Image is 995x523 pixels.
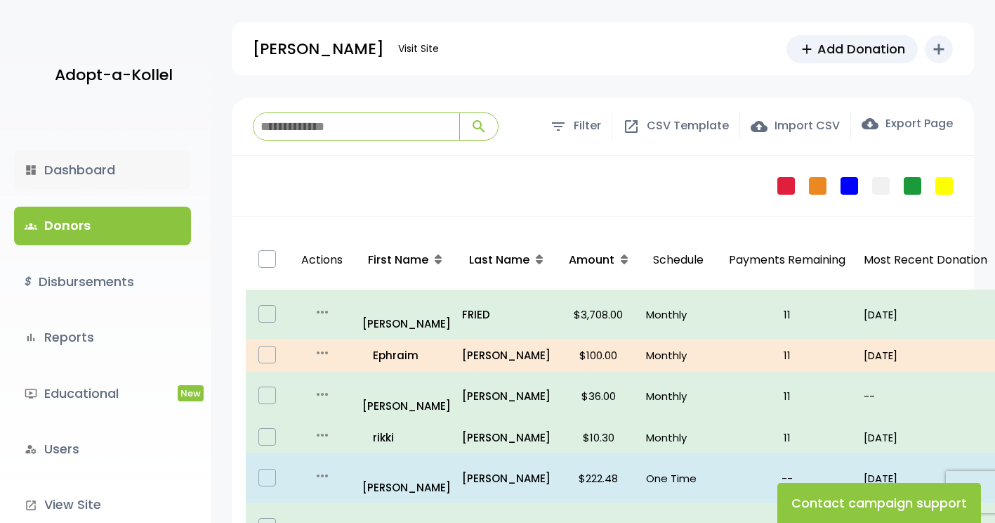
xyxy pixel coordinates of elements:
label: Export Page [862,115,953,132]
p: One Time [646,469,711,488]
span: CSV Template [647,116,729,136]
p: [DATE] [864,428,987,447]
p: Monthly [646,305,711,324]
i: more_horiz [314,344,331,361]
p: [DATE] [864,346,987,365]
span: New [178,385,204,401]
p: Schedule [646,236,711,285]
span: open_in_new [623,118,640,135]
span: Last Name [469,252,529,268]
span: Amount [569,252,614,268]
p: Adopt-a-Kollel [55,61,173,89]
p: 11 [722,387,852,406]
p: $36.00 [562,387,635,406]
a: manage_accountsUsers [14,430,191,468]
a: [PERSON_NAME] [462,428,551,447]
i: dashboard [25,164,37,176]
p: Monthly [646,346,711,365]
a: [PERSON_NAME] [462,387,551,406]
span: search [470,118,487,135]
a: [PERSON_NAME] [362,295,451,333]
p: [PERSON_NAME] [253,35,384,63]
p: 11 [722,305,852,324]
i: $ [25,272,32,292]
a: FRIED [462,305,551,324]
p: Payments Remaining [722,236,852,285]
p: [DATE] [864,305,987,324]
a: Visit Site [391,35,446,63]
p: [DATE] [864,469,987,488]
a: Ephraim [362,346,451,365]
a: groupsDonors [14,207,191,245]
i: add [930,41,947,58]
a: dashboardDashboard [14,151,191,189]
i: more_horiz [314,304,331,321]
span: Add Donation [817,39,905,58]
button: add [925,35,953,63]
p: $10.30 [562,428,635,447]
i: ondemand_video [25,387,37,400]
i: more_horiz [314,386,331,403]
p: -- [722,469,852,488]
span: Filter [574,116,601,136]
p: $3,708.00 [562,305,635,324]
a: rikki [362,428,451,447]
p: Most Recent Donation [864,250,987,271]
a: $Disbursements [14,263,191,301]
span: cloud_download [862,115,878,132]
p: $100.00 [562,346,635,365]
p: 11 [722,346,852,365]
i: manage_accounts [25,443,37,456]
a: [PERSON_NAME] [462,346,551,365]
p: Actions [294,236,350,285]
a: addAdd Donation [786,35,918,63]
span: First Name [368,252,428,268]
button: search [459,113,498,140]
button: Contact campaign support [777,483,981,523]
span: add [799,41,815,57]
p: $222.48 [562,469,635,488]
a: bar_chartReports [14,318,191,356]
p: -- [864,387,987,406]
i: more_horiz [314,427,331,444]
i: more_horiz [314,467,331,484]
p: Monthly [646,428,711,447]
i: launch [25,499,37,512]
span: Import CSV [775,116,840,136]
a: [PERSON_NAME] [362,459,451,497]
a: [PERSON_NAME] [362,377,451,415]
a: ondemand_videoEducationalNew [14,375,191,413]
p: 11 [722,428,852,447]
span: filter_list [550,118,567,135]
p: Monthly [646,387,711,406]
span: groups [25,220,37,233]
a: Adopt-a-Kollel [48,41,173,109]
i: bar_chart [25,331,37,344]
span: cloud_upload [751,118,767,135]
a: [PERSON_NAME] [462,469,551,488]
